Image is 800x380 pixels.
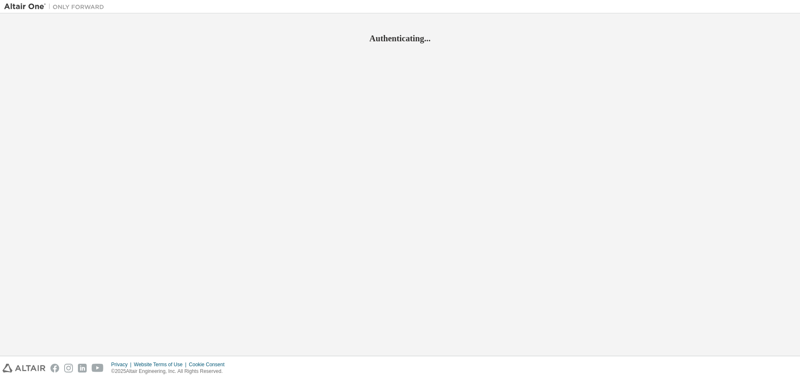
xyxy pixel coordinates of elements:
div: Privacy [111,361,134,368]
div: Cookie Consent [189,361,229,368]
img: facebook.svg [50,364,59,372]
img: altair_logo.svg [2,364,45,372]
img: youtube.svg [92,364,104,372]
img: Altair One [4,3,108,11]
h2: Authenticating... [4,33,796,44]
div: Website Terms of Use [134,361,189,368]
img: instagram.svg [64,364,73,372]
p: © 2025 Altair Engineering, Inc. All Rights Reserved. [111,368,230,375]
img: linkedin.svg [78,364,87,372]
